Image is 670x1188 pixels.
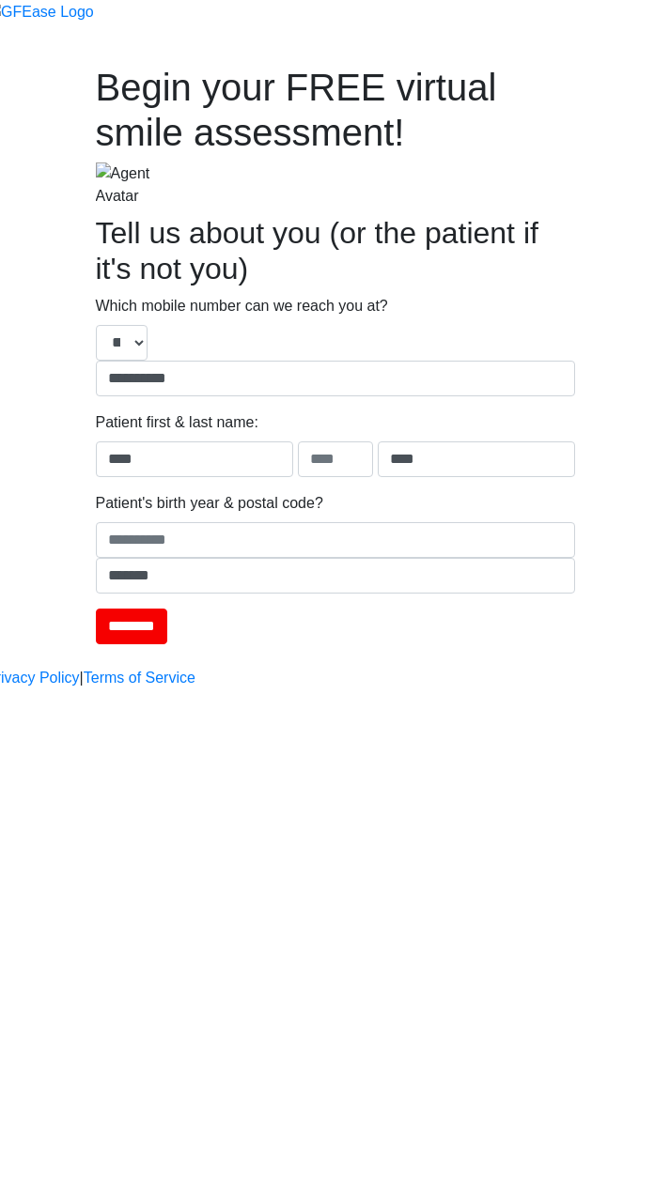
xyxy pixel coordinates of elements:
a: Terms of Service [84,667,195,689]
label: Patient's birth year & postal code? [96,492,323,515]
h1: Begin your FREE virtual smile assessment! [96,65,575,155]
h2: Tell us about you (or the patient if it's not you) [96,215,575,287]
a: | [80,667,84,689]
label: Patient first & last name: [96,411,258,434]
img: Agent Avatar [96,162,152,208]
label: Which mobile number can we reach you at? [96,295,388,317]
